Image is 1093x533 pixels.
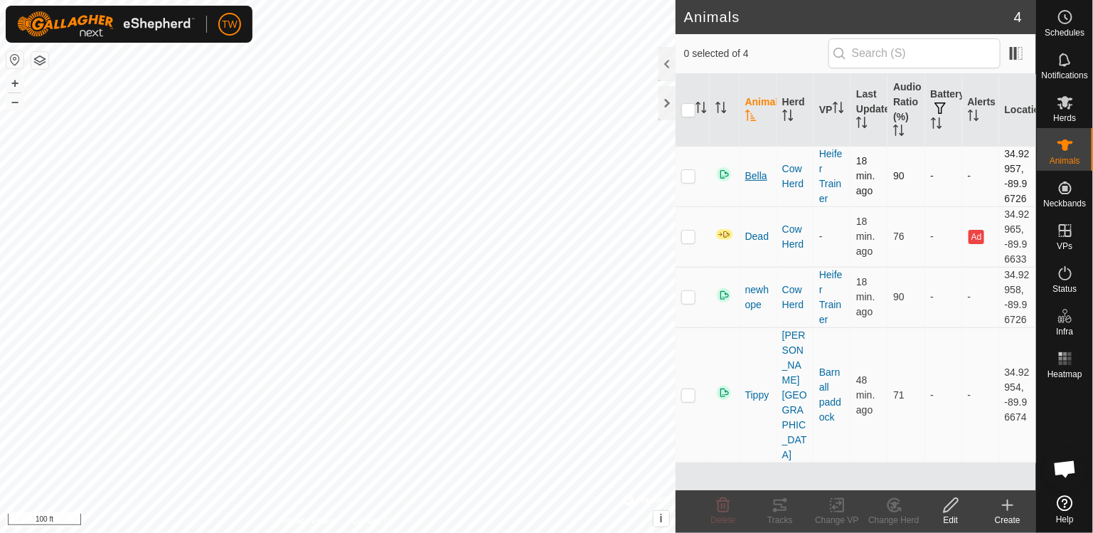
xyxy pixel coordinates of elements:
div: Tracks [752,514,809,527]
span: Schedules [1045,28,1084,37]
span: Notifications [1042,71,1088,80]
a: Privacy Policy [282,514,335,527]
p-sorticon: Activate to sort [695,104,707,115]
div: Open chat [1044,448,1087,490]
span: 0 selected of 4 [684,46,828,61]
span: i [660,512,663,524]
a: Heifer Trainer [819,148,843,204]
p-sorticon: Activate to sort [715,104,727,115]
button: i [654,511,669,527]
th: Last Updated [851,74,887,147]
button: + [6,75,23,92]
p-sorticon: Activate to sort [745,112,757,123]
div: Change Herd [865,514,922,527]
td: - [925,146,962,206]
th: Battery [925,74,962,147]
span: Oct 10, 2025, 9:04 PM [856,216,875,257]
div: Cow Herd [782,283,808,312]
a: Barn all paddock [819,366,841,423]
div: [PERSON_NAME][GEOGRAPHIC_DATA] [782,328,808,463]
th: Alerts [962,74,999,147]
img: returning on [715,166,732,183]
th: Audio Ratio (%) [887,74,924,147]
span: Delete [711,515,736,525]
div: Create [979,514,1036,527]
p-sorticon: Activate to sort [782,112,794,123]
span: 4 [1014,6,1022,28]
img: In Progress [715,228,734,241]
span: Oct 10, 2025, 8:34 PM [856,374,875,416]
span: Heatmap [1047,370,1082,379]
p-sorticon: Activate to sort [856,119,868,130]
p-sorticon: Activate to sort [893,127,905,138]
td: - [925,327,962,463]
div: Change VP [809,514,865,527]
span: Dead [745,229,769,244]
button: Map Layers [31,52,48,69]
span: Oct 10, 2025, 9:04 PM [856,155,875,196]
img: returning on [715,287,732,304]
span: 76 [893,231,905,242]
p-sorticon: Activate to sort [968,112,979,123]
button: Reset Map [6,51,23,68]
div: Cow Herd [782,222,808,252]
div: Cow Herd [782,162,808,191]
td: - [962,327,999,463]
td: 34.92957, -89.96726 [999,146,1036,206]
div: Edit [922,514,979,527]
span: 90 [893,170,905,181]
p-sorticon: Activate to sort [833,104,844,115]
img: returning on [715,384,732,401]
td: - [962,267,999,327]
span: Help [1056,515,1074,524]
span: Infra [1056,327,1073,336]
span: Bella [745,169,767,184]
input: Search (S) [828,38,1001,68]
p-sorticon: Activate to sort [931,120,942,131]
td: 34.92958, -89.96726 [999,267,1036,327]
app-display-virtual-paddock-transition: - [819,231,823,242]
button: Ad [969,230,984,244]
a: Heifer Trainer [819,269,843,325]
td: - [925,267,962,327]
span: TW [222,17,238,32]
button: – [6,93,23,110]
a: Help [1037,490,1093,529]
td: - [925,206,962,267]
span: Status [1052,285,1077,293]
a: Contact Us [352,514,394,527]
td: 34.92954, -89.96674 [999,327,1036,463]
span: VPs [1057,242,1072,250]
img: Gallagher Logo [17,11,195,37]
span: Tippy [745,388,769,403]
th: Location [999,74,1036,147]
th: Herd [777,74,814,147]
span: Neckbands [1043,199,1086,208]
th: VP [814,74,851,147]
span: Oct 10, 2025, 9:04 PM [856,276,875,317]
h2: Animals [684,9,1014,26]
td: - [962,146,999,206]
th: Animal [740,74,777,147]
span: 90 [893,291,905,302]
span: 71 [893,389,905,401]
span: newhope [745,283,771,312]
span: Animals [1050,157,1080,165]
span: Herds [1053,114,1076,122]
td: 34.92965, -89.96633 [999,206,1036,267]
